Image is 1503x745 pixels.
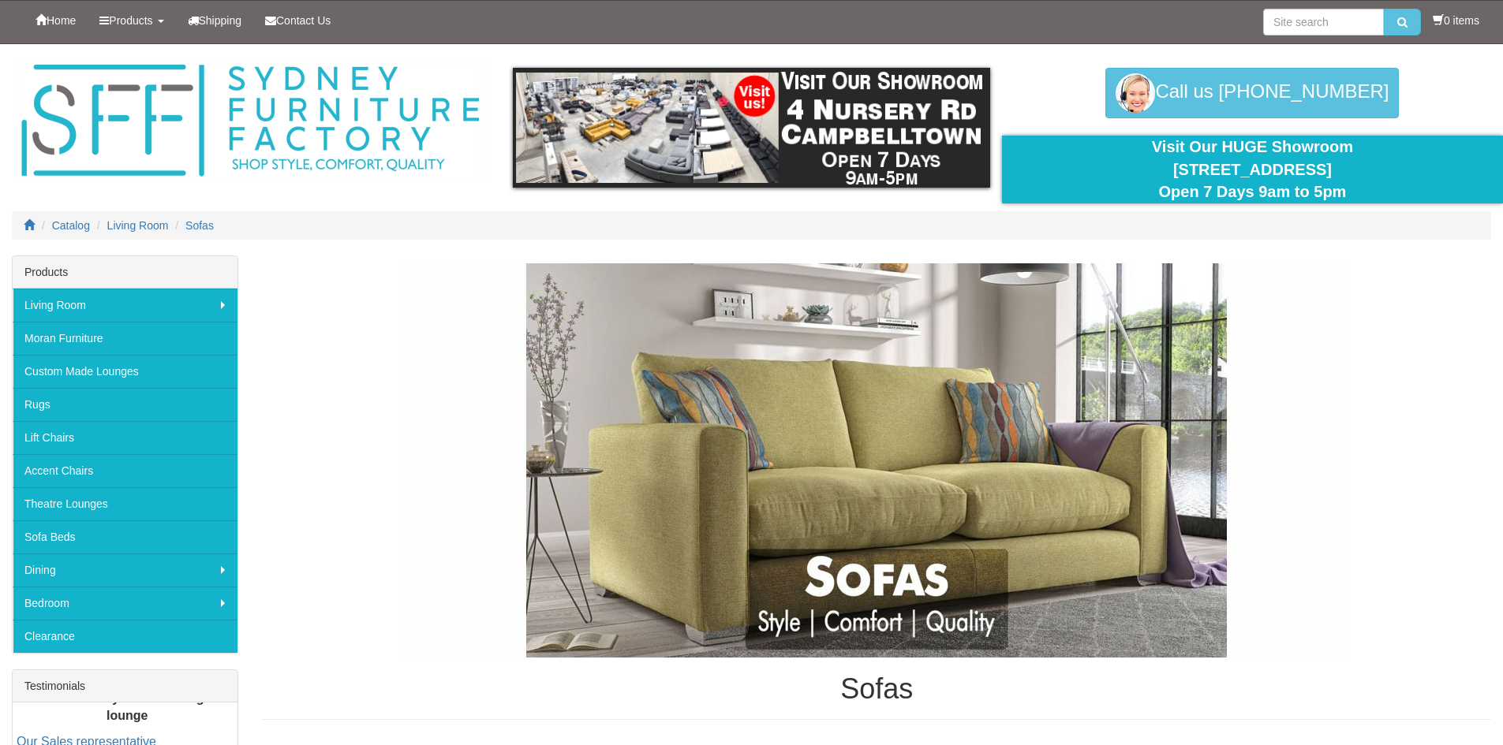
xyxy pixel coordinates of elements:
input: Site search [1263,9,1384,35]
a: Bedroom [13,587,237,620]
a: Home [24,1,88,40]
span: Products [109,14,152,27]
a: Sofa Beds [13,520,237,553]
img: Sofas [403,263,1350,657]
div: Visit Our HUGE Showroom [STREET_ADDRESS] Open 7 Days 9am to 5pm [1014,136,1491,203]
a: Shipping [176,1,254,40]
a: Rugs [13,388,237,421]
a: Lift Chairs [13,421,237,454]
a: Accent Chairs [13,454,237,487]
a: Clearance [13,620,237,653]
span: Contact Us [276,14,331,27]
img: showroom.gif [513,68,990,188]
a: Custom Made Lounges [13,355,237,388]
span: Shipping [199,14,242,27]
h1: Sofas [262,673,1491,705]
b: Have been everywhere looking for a lounge [20,691,235,722]
li: 0 items [1433,13,1479,28]
span: Home [47,14,76,27]
a: Living Room [107,219,169,232]
div: Testimonials [13,670,237,702]
img: Sydney Furniture Factory [13,60,487,182]
a: Moran Furniture [13,322,237,355]
a: Sofas [185,219,214,232]
a: Dining [13,553,237,587]
a: Theatre Lounges [13,487,237,520]
a: Catalog [52,219,90,232]
a: Products [88,1,175,40]
a: Contact Us [253,1,342,40]
a: Living Room [13,289,237,322]
div: Products [13,256,237,289]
